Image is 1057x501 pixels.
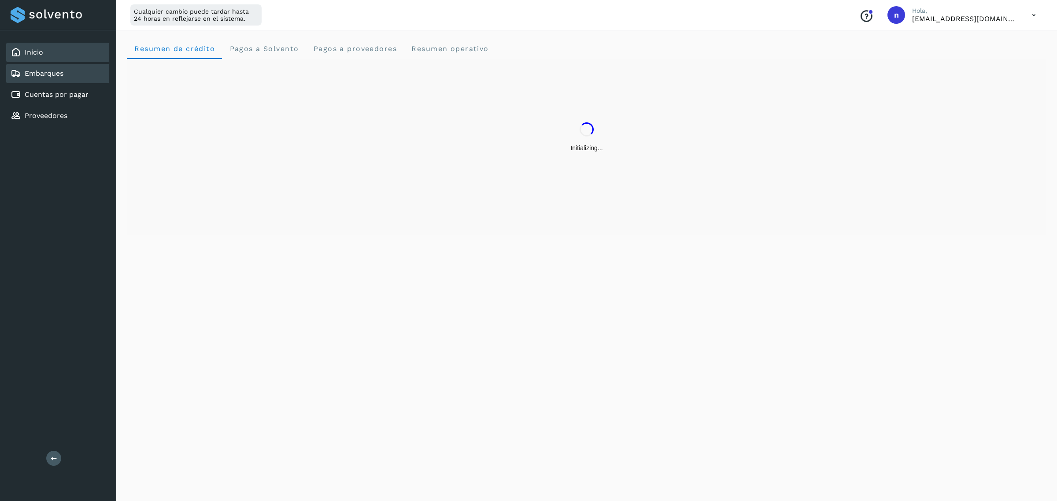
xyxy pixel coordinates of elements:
[25,90,89,99] a: Cuentas por pagar
[912,7,1018,15] p: Hola,
[6,43,109,62] div: Inicio
[134,44,215,53] span: Resumen de crédito
[25,48,43,56] a: Inicio
[6,85,109,104] div: Cuentas por pagar
[912,15,1018,23] p: niagara+prod@solvento.mx
[6,106,109,125] div: Proveedores
[313,44,397,53] span: Pagos a proveedores
[411,44,489,53] span: Resumen operativo
[229,44,299,53] span: Pagos a Solvento
[6,64,109,83] div: Embarques
[25,69,63,77] a: Embarques
[130,4,262,26] div: Cualquier cambio puede tardar hasta 24 horas en reflejarse en el sistema.
[25,111,67,120] a: Proveedores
